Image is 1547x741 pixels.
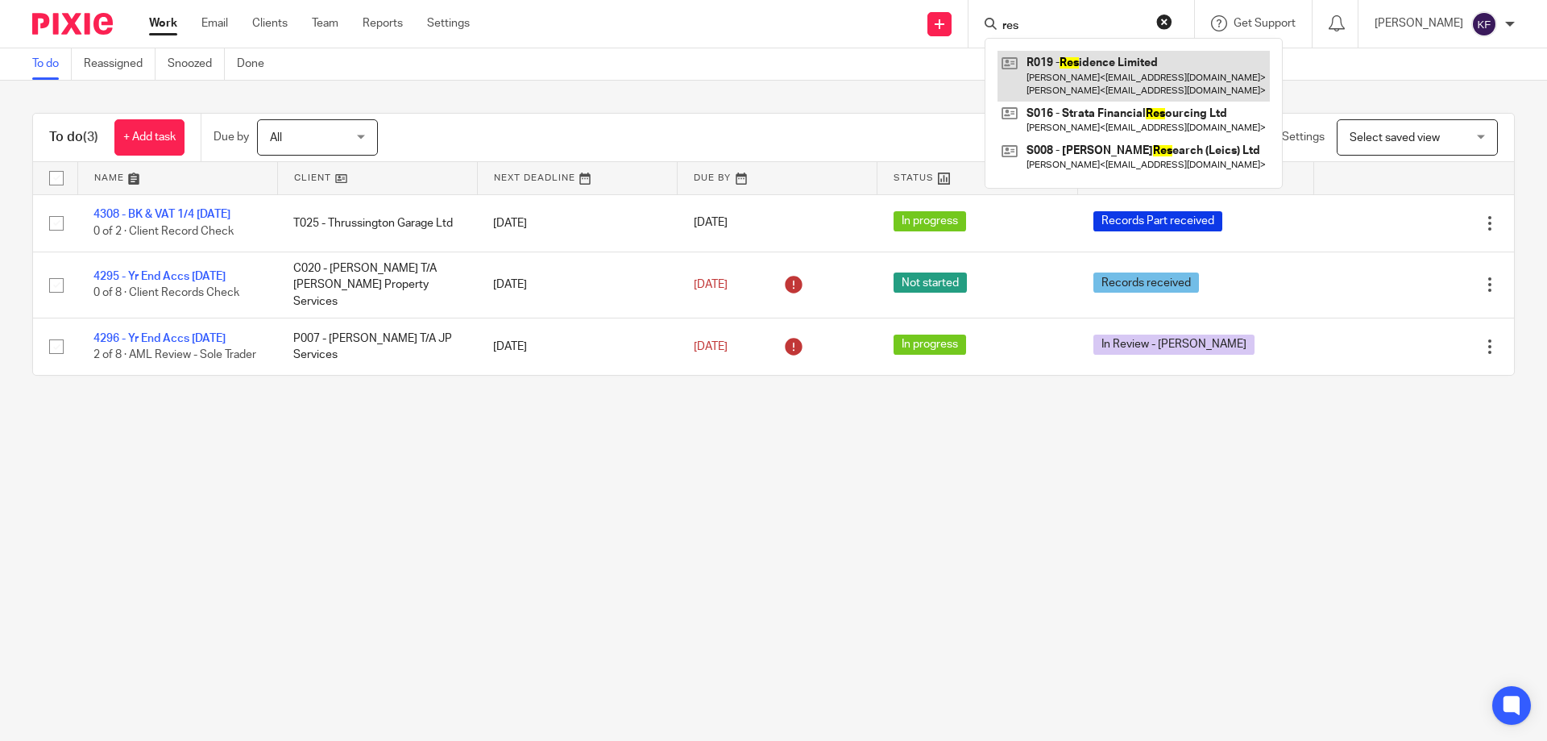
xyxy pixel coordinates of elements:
a: To do [32,48,72,80]
a: Settings [427,15,470,31]
span: Records received [1093,273,1199,293]
td: [DATE] [477,318,677,375]
span: (3) [83,131,98,144]
button: Clear [1156,14,1172,30]
span: All [270,132,282,144]
td: P007 - [PERSON_NAME] T/A JP Services [277,318,477,375]
td: [DATE] [477,252,677,318]
span: In progress [894,335,966,355]
a: Snoozed [168,48,225,80]
a: Email [201,15,228,31]
span: [DATE] [694,218,728,229]
span: 0 of 2 · Client Record Check [93,226,234,237]
span: In progress [894,211,966,231]
img: Pixie [32,13,113,35]
a: Work [149,15,177,31]
a: Reassigned [84,48,156,80]
a: Team [312,15,338,31]
span: 0 of 8 · Client Records Check [93,288,239,299]
a: Clients [252,15,288,31]
h1: To do [49,129,98,146]
p: [PERSON_NAME] [1375,15,1463,31]
a: 4296 - Yr End Accs [DATE] [93,333,226,344]
img: svg%3E [1471,11,1497,37]
a: Done [237,48,276,80]
input: Search [1001,19,1146,34]
span: Select saved view [1350,132,1440,144]
td: [DATE] [477,194,677,252]
span: Records Part received [1093,211,1222,231]
span: Not started [894,273,967,293]
span: In Review - [PERSON_NAME] [1093,335,1255,355]
span: Get Support [1234,18,1296,29]
p: Due by [214,129,249,145]
a: + Add task [114,119,185,156]
td: T025 - Thrussington Garage Ltd [277,194,477,252]
span: [DATE] [694,279,728,290]
a: 4295 - Yr End Accs [DATE] [93,271,226,282]
span: 2 of 8 · AML Review - Sole Trader [93,349,256,360]
td: C020 - [PERSON_NAME] T/A [PERSON_NAME] Property Services [277,252,477,318]
span: [DATE] [694,341,728,352]
span: View Settings [1255,131,1325,143]
a: Reports [363,15,403,31]
a: 4308 - BK & VAT 1/4 [DATE] [93,209,230,220]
